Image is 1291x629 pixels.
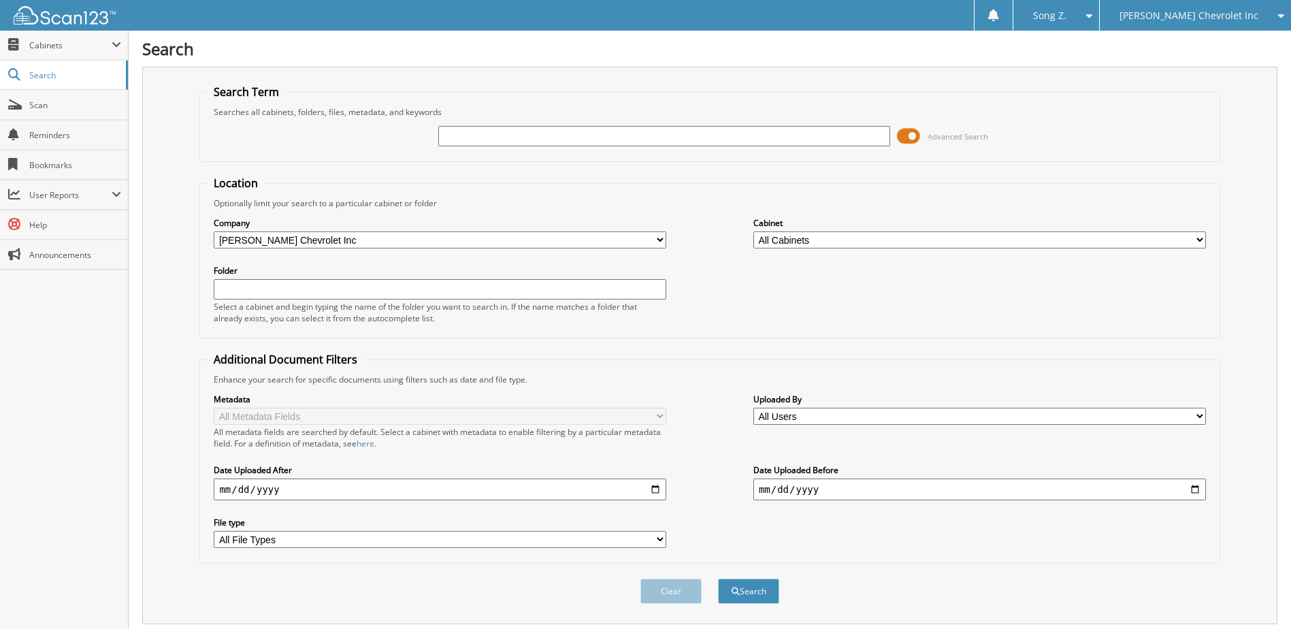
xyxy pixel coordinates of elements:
span: Scan [29,99,121,111]
label: Company [214,217,666,229]
legend: Location [207,176,265,191]
div: All metadata fields are searched by default. Select a cabinet with metadata to enable filtering b... [214,426,666,449]
button: Clear [640,579,702,604]
div: Optionally limit your search to a particular cabinet or folder [207,197,1212,209]
label: Date Uploaded After [214,464,666,476]
span: Search [29,69,119,81]
span: Reminders [29,129,121,141]
label: Date Uploaded Before [753,464,1206,476]
button: Search [718,579,779,604]
span: Help [29,219,121,231]
legend: Additional Document Filters [207,352,364,367]
label: File type [214,517,666,528]
a: here [357,438,374,449]
input: end [753,479,1206,500]
span: Song Z. [1033,12,1066,20]
label: Metadata [214,393,666,405]
legend: Search Term [207,84,286,99]
img: scan123-logo-white.svg [14,6,116,25]
span: Advanced Search [928,131,988,142]
span: Cabinets [29,39,112,51]
h1: Search [142,37,1277,60]
div: Enhance your search for specific documents using filters such as date and file type. [207,374,1212,385]
div: Select a cabinet and begin typing the name of the folder you want to search in. If the name match... [214,301,666,324]
span: [PERSON_NAME] Chevrolet Inc [1120,12,1258,20]
span: Bookmarks [29,159,121,171]
label: Folder [214,265,666,276]
label: Cabinet [753,217,1206,229]
span: Announcements [29,249,121,261]
input: start [214,479,666,500]
div: Searches all cabinets, folders, files, metadata, and keywords [207,106,1212,118]
span: User Reports [29,189,112,201]
label: Uploaded By [753,393,1206,405]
